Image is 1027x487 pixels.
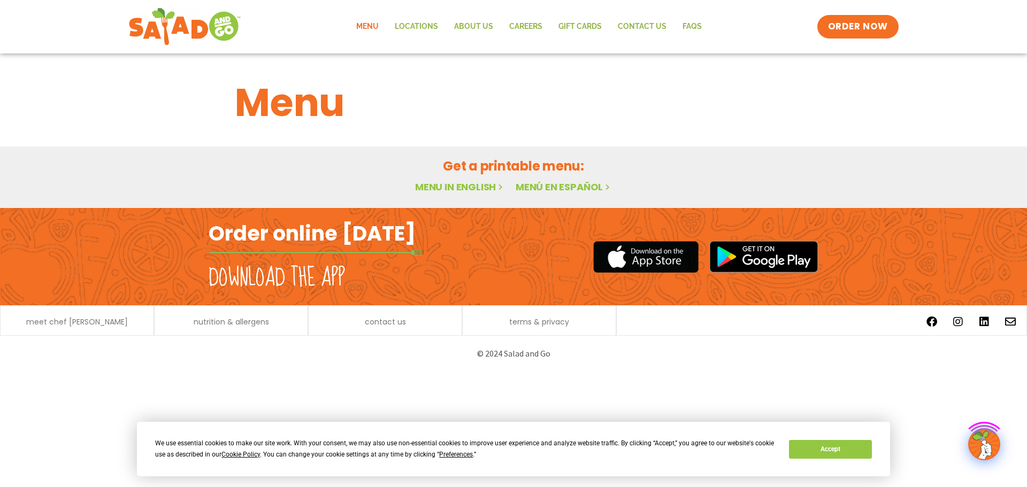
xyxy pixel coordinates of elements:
a: Careers [501,14,550,39]
div: We use essential cookies to make our site work. With your consent, we may also use non-essential ... [155,438,776,460]
img: new-SAG-logo-768×292 [128,5,241,48]
p: © 2024 Salad and Go [214,346,813,361]
span: ORDER NOW [828,20,888,33]
span: Preferences [439,451,473,458]
a: Locations [387,14,446,39]
nav: Menu [348,14,710,39]
img: google_play [709,241,818,273]
a: ORDER NOW [817,15,899,38]
h2: Order online [DATE] [209,220,416,246]
img: appstore [593,239,699,274]
a: Menu [348,14,387,39]
a: Menu in English [415,180,505,194]
a: nutrition & allergens [194,318,269,326]
button: Accept [789,440,871,459]
a: GIFT CARDS [550,14,610,39]
a: About Us [446,14,501,39]
a: Contact Us [610,14,675,39]
a: contact us [365,318,406,326]
a: FAQs [675,14,710,39]
h2: Download the app [209,263,345,293]
span: Cookie Policy [221,451,260,458]
a: Menú en español [516,180,612,194]
a: terms & privacy [509,318,569,326]
a: meet chef [PERSON_NAME] [26,318,128,326]
h1: Menu [235,74,792,132]
div: Cookie Consent Prompt [137,422,890,476]
h2: Get a printable menu: [235,157,792,175]
img: fork [209,250,423,256]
